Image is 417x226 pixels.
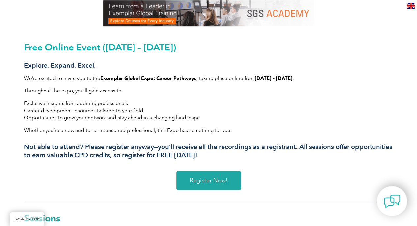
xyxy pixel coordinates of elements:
img: en [407,3,415,9]
strong: [DATE] – [DATE] [255,75,292,81]
p: We’re excited to invite you to the , taking place online from ! [24,75,393,82]
li: Exclusive insights from auditing professionals [24,100,393,107]
h2: Sessions [24,213,393,223]
span: Register Now! [190,178,228,183]
p: Throughout the expo, you’ll gain access to: [24,87,393,94]
h3: Not able to attend? Please register anyway—you’ll receive all the recordings as a registrant. All... [24,143,393,159]
img: SGS [103,0,314,26]
strong: Exemplar Global Expo: Career Pathways [100,75,196,81]
img: contact-chat.png [384,193,400,210]
a: Register Now! [176,171,241,190]
h3: Explore. Expand. Excel. [24,61,393,70]
p: Whether you’re a new auditor or a seasoned professional, this Expo has something for you. [24,127,393,134]
h2: Free Online Event ([DATE] – [DATE]) [24,42,393,52]
a: BACK TO TOP [10,212,44,226]
li: Opportunities to grow your network and stay ahead in a changing landscape [24,114,393,121]
li: Career development resources tailored to your field [24,107,393,114]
